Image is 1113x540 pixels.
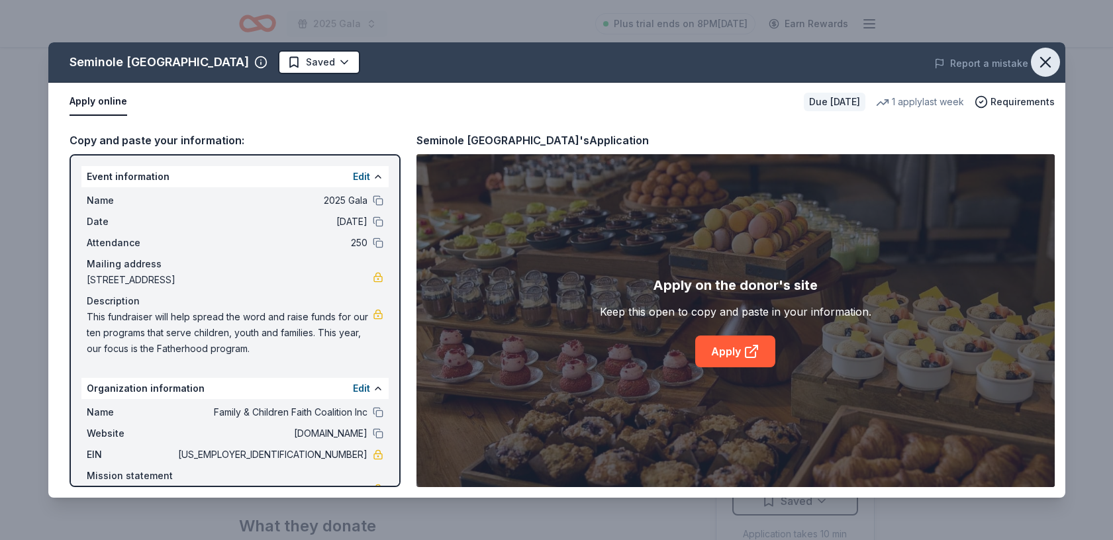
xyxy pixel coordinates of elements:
span: [DATE] [175,214,367,230]
span: Name [87,193,175,208]
div: Mission statement [87,468,383,484]
button: Report a mistake [934,56,1028,71]
span: [US_EMPLOYER_IDENTIFICATION_NUMBER] [175,447,367,463]
span: Requirements [991,94,1055,110]
span: 250 [175,235,367,251]
span: Family & Children Faith Coalition Inc is a nonprofit organization focused on providing human serv... [87,484,373,531]
span: Family & Children Faith Coalition Inc [175,404,367,420]
span: 2025 Gala [175,193,367,208]
div: 1 apply last week [876,94,964,110]
button: Requirements [975,94,1055,110]
button: Edit [353,169,370,185]
div: Apply on the donor's site [653,275,818,296]
button: Apply online [70,88,127,116]
div: Due [DATE] [804,93,865,111]
span: EIN [87,447,175,463]
div: Seminole [GEOGRAPHIC_DATA]'s Application [416,132,649,149]
span: Website [87,426,175,441]
div: Keep this open to copy and paste in your information. [600,304,871,320]
span: Name [87,404,175,420]
button: Edit [353,381,370,396]
span: Date [87,214,175,230]
div: Description [87,293,383,309]
div: Mailing address [87,256,383,272]
span: This fundraiser will help spread the word and raise funds for our ten programs that serve childre... [87,309,373,357]
span: [DOMAIN_NAME] [175,426,367,441]
span: Attendance [87,235,175,251]
div: Copy and paste your information: [70,132,401,149]
span: Saved [306,54,335,70]
span: [STREET_ADDRESS] [87,272,373,288]
div: Seminole [GEOGRAPHIC_DATA] [70,52,249,73]
button: Saved [278,50,360,74]
div: Event information [81,166,389,187]
a: Apply [695,336,775,367]
div: Organization information [81,378,389,399]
